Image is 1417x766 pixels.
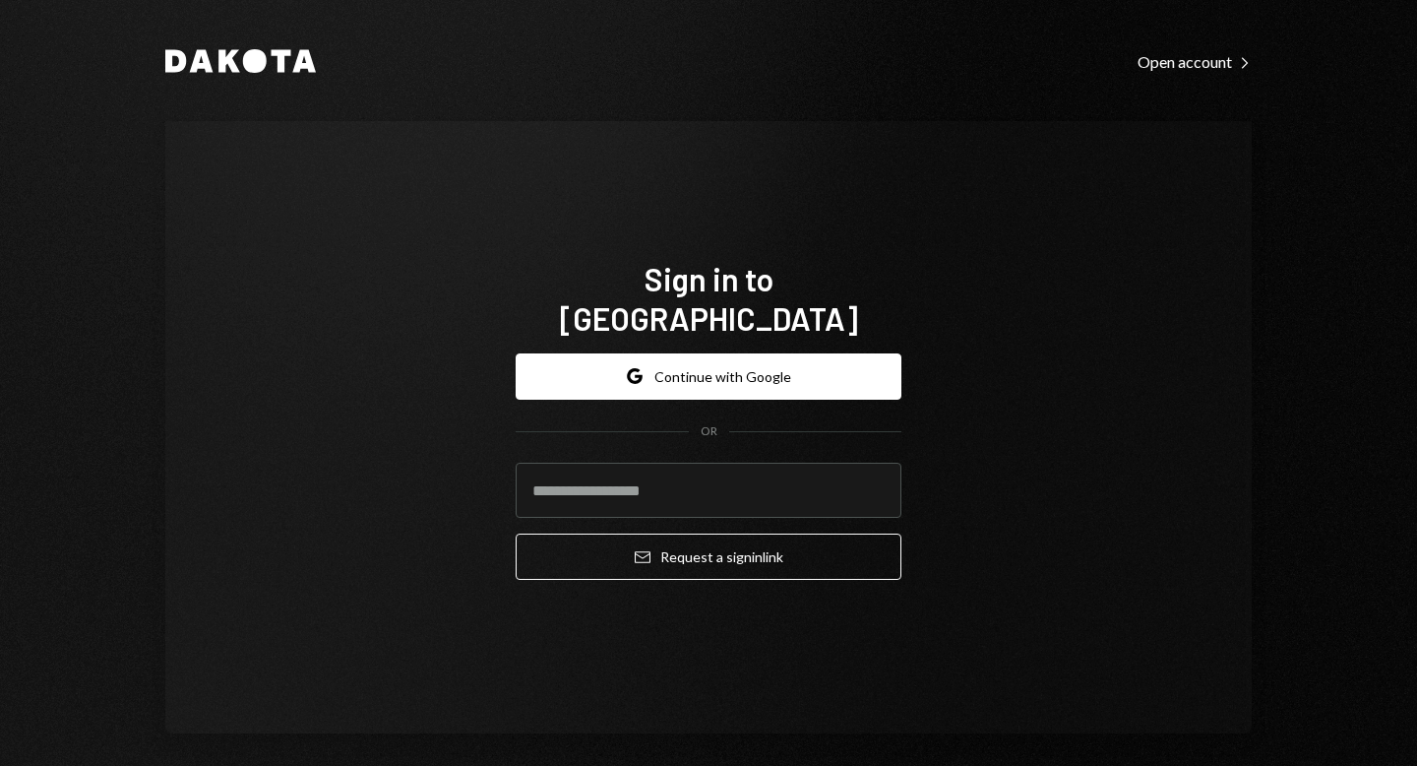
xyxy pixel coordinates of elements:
div: Open account [1138,52,1252,72]
h1: Sign in to [GEOGRAPHIC_DATA] [516,259,901,338]
div: OR [701,423,717,440]
button: Continue with Google [516,353,901,400]
button: Request a signinlink [516,534,901,580]
a: Open account [1138,50,1252,72]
